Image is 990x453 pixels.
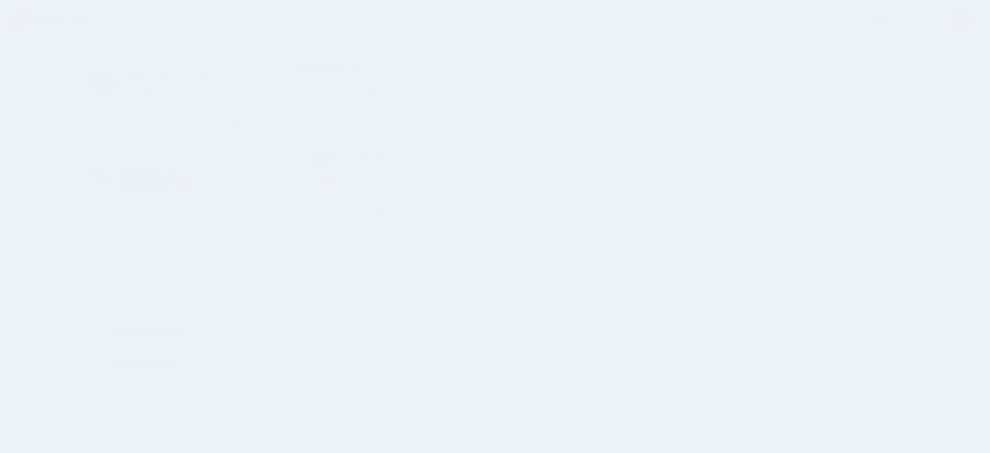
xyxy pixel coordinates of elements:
[307,198,599,232] p: Applied Pathophysiology: A Conceptual Approach, 4th Edition:
[121,234,245,246] p: to Medium
[119,171,139,191] img: 802740b3fb02512f-84599.jpg
[379,149,386,163] span: 3
[93,303,245,313] h4: Campaign Settings
[311,166,342,197] img: 307443043_482319977280263_5046162966333289374_n-bsa149661.png
[307,245,599,262] p: #pathology #physiology
[122,71,245,97] p: Applied Pathophysiology: A Conceptual Approach, 4th Edition
[144,171,165,191] img: 1537218439639-55706.png
[292,82,855,99] span: Review the social posts that will be sent to promote this content.
[93,213,245,223] h4: Campaign Boosters
[93,71,116,94] img: 32eb962e3286aadd3c411db3f9bf7506_thumb.jpg
[284,11,345,30] a: Read More
[848,420,975,438] a: Tell us how we can improve
[351,167,493,186] a: All Profiles
[121,261,245,273] p: Send me an
[93,155,245,164] h4: Sending To
[860,5,971,37] a: My Account
[579,147,599,160] span: 168
[345,217,373,230] a: [URL]
[12,10,99,32] img: Missinglettr
[358,163,478,177] span: All Profiles
[164,262,225,272] a: update reminder
[351,147,495,166] p: Day
[436,332,471,365] div: Loading
[292,63,855,75] span: Social Posts
[170,171,191,191] img: 307443043_482319977280263_5046162966333289374_n-bsa149661.png
[123,12,270,30] span: A social token has expired and needs to be re-authenticated…
[30,71,43,82] img: menu.png
[311,151,327,166] img: 1537218439639-55706.png
[327,151,342,166] img: tSvj_Osu-58146.jpg
[123,12,198,21] span: Social Token Expired.
[121,235,160,245] a: Re-publish
[93,171,113,191] img: tSvj_Osu-58146.jpg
